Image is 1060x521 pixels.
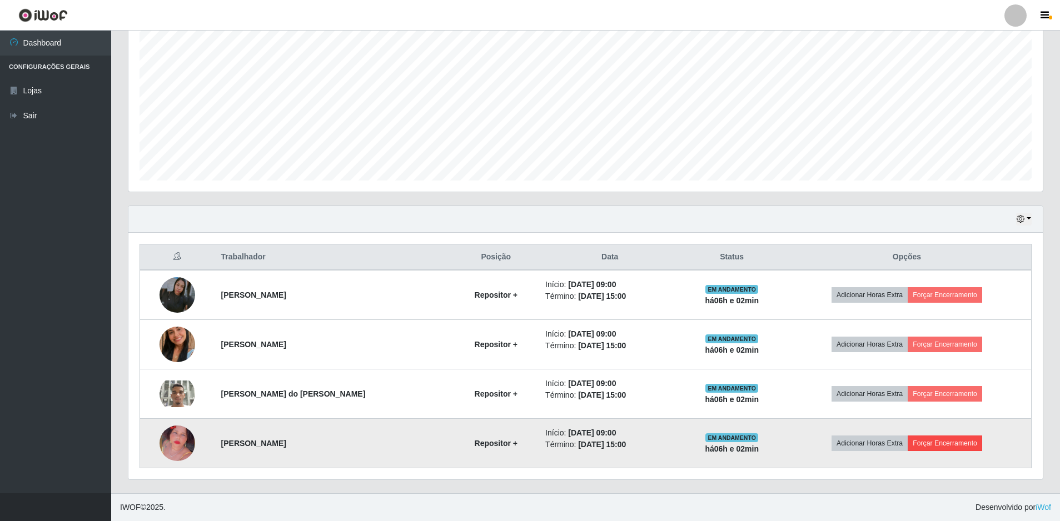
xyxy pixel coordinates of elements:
[908,386,982,402] button: Forçar Encerramento
[545,279,674,290] li: Início:
[120,502,166,513] span: © 2025 .
[908,287,982,303] button: Forçar Encerramento
[908,337,982,352] button: Forçar Encerramento
[705,334,758,343] span: EM ANDAMENTO
[18,8,68,22] img: CoreUI Logo
[568,379,616,388] time: [DATE] 09:00
[120,503,141,512] span: IWOF
[160,412,195,475] img: 1754175033426.jpeg
[221,290,286,299] strong: [PERSON_NAME]
[475,439,517,448] strong: Repositor +
[1036,503,1051,512] a: iWof
[705,444,759,453] strong: há 06 h e 02 min
[539,244,681,270] th: Data
[705,296,759,305] strong: há 06 h e 02 min
[832,337,908,352] button: Adicionar Horas Extra
[160,380,195,407] img: 1753039968975.jpeg
[221,439,286,448] strong: [PERSON_NAME]
[221,340,286,349] strong: [PERSON_NAME]
[545,340,674,352] li: Término:
[705,384,758,393] span: EM ANDAMENTO
[453,244,539,270] th: Posição
[545,389,674,401] li: Término:
[545,328,674,340] li: Início:
[578,390,626,399] time: [DATE] 15:00
[160,277,195,313] img: 1748953522283.jpeg
[545,439,674,450] li: Término:
[475,340,517,349] strong: Repositor +
[681,244,783,270] th: Status
[976,502,1051,513] span: Desenvolvido por
[705,395,759,404] strong: há 06 h e 02 min
[578,292,626,300] time: [DATE] 15:00
[783,244,1032,270] th: Opções
[578,341,626,350] time: [DATE] 15:00
[215,244,454,270] th: Trabalhador
[578,440,626,449] time: [DATE] 15:00
[705,433,758,442] span: EM ANDAMENTO
[545,290,674,302] li: Término:
[475,389,517,398] strong: Repositor +
[545,427,674,439] li: Início:
[221,389,366,398] strong: [PERSON_NAME] do [PERSON_NAME]
[705,345,759,354] strong: há 06 h e 02 min
[832,435,908,451] button: Adicionar Horas Extra
[475,290,517,299] strong: Repositor +
[160,313,195,376] img: 1751069414525.jpeg
[568,428,616,437] time: [DATE] 09:00
[832,386,908,402] button: Adicionar Horas Extra
[545,378,674,389] li: Início:
[568,329,616,338] time: [DATE] 09:00
[832,287,908,303] button: Adicionar Horas Extra
[705,285,758,294] span: EM ANDAMENTO
[908,435,982,451] button: Forçar Encerramento
[568,280,616,289] time: [DATE] 09:00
